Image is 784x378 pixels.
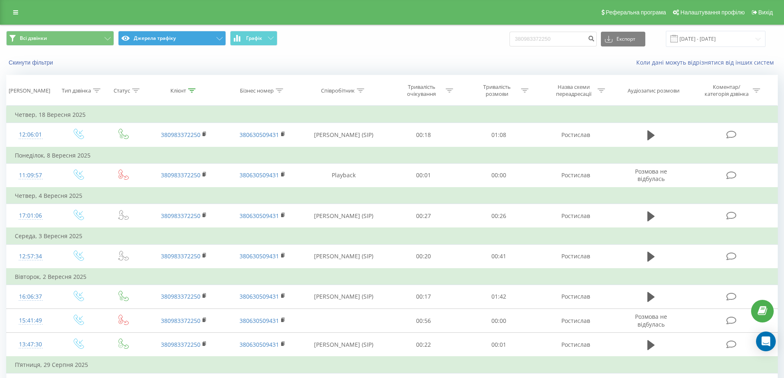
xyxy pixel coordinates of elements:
span: Розмова не відбулась [635,167,667,183]
td: 00:22 [386,333,461,357]
td: 01:08 [461,123,537,147]
a: 380983372250 [161,171,200,179]
td: 00:27 [386,204,461,228]
span: Всі дзвінки [20,35,47,42]
td: 00:26 [461,204,537,228]
a: 380983372250 [161,131,200,139]
td: [PERSON_NAME] (SIP) [302,204,386,228]
td: Ростислав [536,333,614,357]
td: Понеділок, 8 Вересня 2025 [7,147,778,164]
button: Скинути фільтри [6,59,57,66]
div: 15:41:49 [15,313,47,329]
div: 12:57:34 [15,248,47,264]
td: Ростислав [536,123,614,147]
td: Ростислав [536,285,614,308]
td: 00:01 [461,333,537,357]
td: 00:00 [461,309,537,333]
a: 380630509431 [240,317,279,325]
td: 00:01 [386,163,461,188]
td: П’ятниця, 29 Серпня 2025 [7,357,778,373]
div: 17:01:06 [15,208,47,224]
td: 00:18 [386,123,461,147]
a: Коли дані можуть відрізнятися вiд інших систем [636,58,778,66]
a: 380630509431 [240,341,279,348]
span: Реферальна програма [606,9,666,16]
div: 13:47:30 [15,336,47,352]
div: [PERSON_NAME] [9,87,50,94]
div: 12:06:01 [15,127,47,143]
span: Графік [246,35,262,41]
td: 00:56 [386,309,461,333]
td: Ростислав [536,204,614,228]
span: Розмова не відбулась [635,313,667,328]
td: Playback [302,163,386,188]
td: Середа, 3 Вересня 2025 [7,228,778,244]
td: 00:00 [461,163,537,188]
div: Тип дзвінка [62,87,91,94]
button: Графік [230,31,277,46]
div: Коментар/категорія дзвінка [703,83,751,97]
td: 01:42 [461,285,537,308]
div: Open Intercom Messenger [756,332,776,351]
a: 380983372250 [161,341,200,348]
td: 00:17 [386,285,461,308]
div: Бізнес номер [240,87,274,94]
td: Вівторок, 2 Вересня 2025 [7,269,778,285]
td: [PERSON_NAME] (SIP) [302,285,386,308]
div: Назва схеми переадресації [551,83,596,97]
div: Тривалість розмови [475,83,519,97]
div: Тривалість очікування [400,83,444,97]
button: Експорт [601,32,645,46]
a: 380983372250 [161,212,200,220]
a: 380983372250 [161,317,200,325]
button: Всі дзвінки [6,31,114,46]
div: Аудіозапис розмови [628,87,679,94]
a: 380630509431 [240,212,279,220]
td: Ростислав [536,163,614,188]
a: 380630509431 [240,252,279,260]
div: 11:09:57 [15,167,47,183]
td: 00:41 [461,244,537,269]
a: 380983372250 [161,292,200,300]
button: Джерела трафіку [118,31,226,46]
a: 380630509431 [240,292,279,300]
td: [PERSON_NAME] (SIP) [302,123,386,147]
div: Клієнт [170,87,186,94]
a: 380983372250 [161,252,200,260]
td: Ростислав [536,244,614,269]
td: Четвер, 18 Вересня 2025 [7,107,778,123]
span: Налаштування профілю [680,9,744,16]
span: Вихід [758,9,773,16]
td: 00:20 [386,244,461,269]
div: Статус [114,87,130,94]
div: Співробітник [321,87,355,94]
a: 380630509431 [240,131,279,139]
td: Ростислав [536,309,614,333]
input: Пошук за номером [509,32,597,46]
a: 380630509431 [240,171,279,179]
td: Четвер, 4 Вересня 2025 [7,188,778,204]
div: 16:06:37 [15,289,47,305]
td: [PERSON_NAME] (SIP) [302,333,386,357]
td: [PERSON_NAME] (SIP) [302,244,386,269]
